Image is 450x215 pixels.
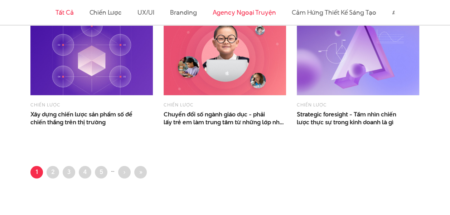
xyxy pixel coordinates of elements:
a: 4 [79,166,91,179]
img: Xây dựng chiến lược sản phẩm số để chiến thắng trên thị trường [30,12,153,95]
img: Chuyển đổi số ngành giáo dục [164,12,286,95]
a: UX/UI [137,8,155,17]
a: Strategic foresight - Tầm nhìn chiếnlược thực sự trong kinh doanh là gì [297,110,419,128]
span: » [139,167,142,176]
a: Chiến lược [89,8,121,17]
a: Chuyển đổi số ngành giáo dục - phảilấy trẻ em làm trung tâm từ những lớp nhỏ nhất [164,110,286,128]
a: Xây dựng chiến lược sản phẩm số đểchiến thắng trên thị trường [30,110,153,128]
span: Chuyển đổi số ngành giáo dục - phải [164,110,286,128]
a: 3 [63,166,75,179]
a: 5 [95,166,107,179]
a: Branding [170,8,197,17]
a: Tất cả [55,8,73,17]
img: Strategic foresight - Tầm nhìn chiến lược thực sự trong kinh doanh là gì [297,12,419,95]
span: Xây dựng chiến lược sản phẩm số để [30,110,153,128]
a: # [392,8,396,17]
a: Cảm hứng thiết kế sáng tạo [292,8,376,17]
a: Chiến lược [297,101,327,108]
a: Chiến lược [164,101,194,108]
a: 2 [47,166,59,179]
span: lược thực sự trong kinh doanh là gì [297,118,393,126]
span: chiến thắng trên thị trường [30,118,106,126]
a: Chiến lược [30,101,61,108]
span: › [123,167,126,176]
span: Strategic foresight - Tầm nhìn chiến [297,110,419,128]
span: lấy trẻ em làm trung tâm từ những lớp nhỏ nhất [164,118,286,126]
li: … [111,166,115,174]
a: Agency ngoại truyện [212,8,276,17]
